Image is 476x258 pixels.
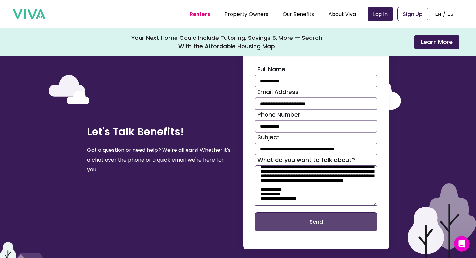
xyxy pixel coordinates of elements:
label: Full Name [257,65,377,73]
button: EN [433,4,443,24]
label: Phone Number [257,110,377,119]
label: What do you want to talk about? [257,155,377,164]
p: Got a question or need help? We're all ears! Whether it's a chat over the phone or a quick email,... [87,145,233,174]
button: Send [255,212,377,231]
div: About Viva [328,6,356,22]
a: Sign Up [397,7,428,21]
a: Property Owners [224,10,268,18]
a: Renters [190,10,210,18]
label: Email Address [257,87,377,96]
div: Our Benefits [283,6,314,22]
iframe: Intercom live chat [454,236,470,252]
label: Subject [257,133,377,141]
a: Log In [368,7,393,21]
img: viva [13,9,45,20]
button: Learn More [414,35,459,49]
button: ES [446,4,455,24]
div: Your Next Home Could Include Tutoring, Savings & More — Search With the Affordable Housing Map [131,34,322,50]
p: / [443,9,446,19]
h2: Let's Talk Benefits! [87,123,233,140]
